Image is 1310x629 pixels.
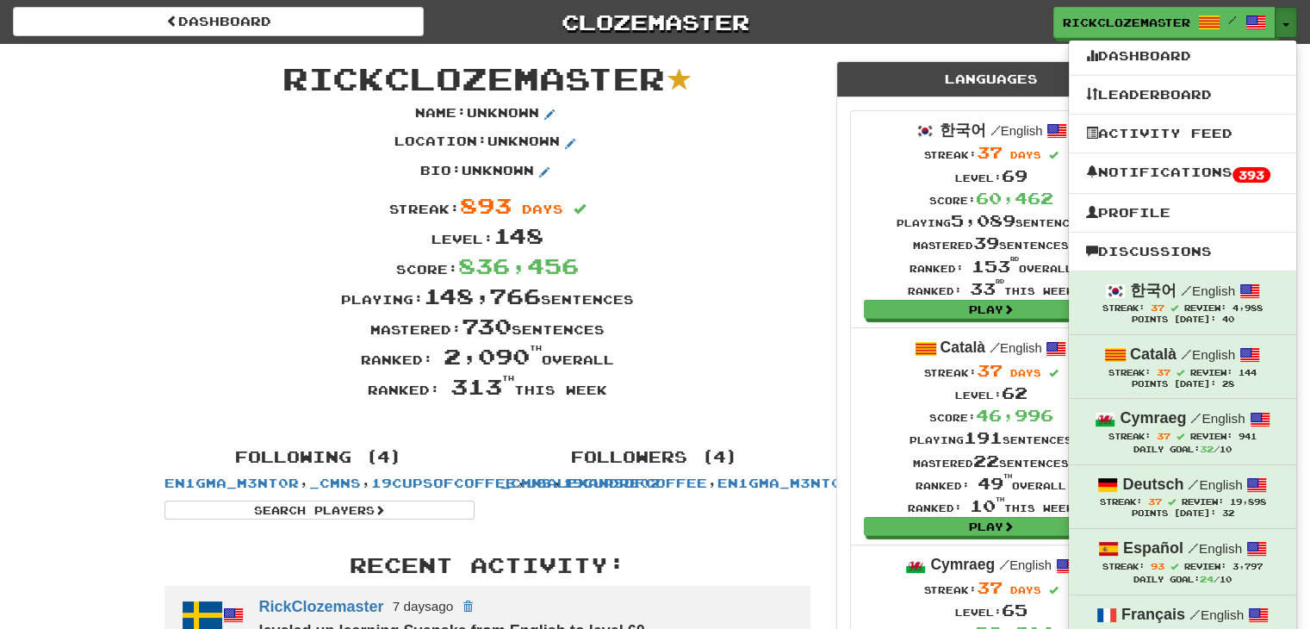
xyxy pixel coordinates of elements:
[152,311,823,341] div: Mastered: sentences
[1189,607,1201,622] span: /
[415,104,560,125] p: Name : Unknown
[1184,303,1226,313] span: Review:
[908,576,1074,599] div: Streak:
[1188,476,1199,492] span: /
[1123,539,1183,557] strong: Español
[999,557,1009,572] span: /
[1181,497,1223,507] span: Review:
[930,556,995,573] strong: Cymraeg
[1069,202,1296,224] a: Profile
[487,440,823,492] div: , , ,
[964,428,1003,447] span: 191
[420,162,555,183] p: Bio : Unknown
[1003,473,1012,479] sup: th
[1130,346,1177,363] strong: Català
[1232,562,1263,571] span: 3,797
[1121,606,1185,623] strong: Français
[1069,84,1296,106] a: Leaderboard
[897,255,1085,277] div: Ranked: overall
[990,339,1000,355] span: /
[990,341,1042,355] small: English
[530,344,542,352] sup: th
[1010,367,1041,378] span: days
[1181,346,1192,362] span: /
[489,410,547,427] iframe: fb:share_button Facebook Social Plugin
[1069,122,1296,145] a: Activity Feed
[1069,161,1296,185] a: Notifications393
[394,133,580,153] p: Location : Unknown
[1200,574,1214,584] span: 24
[1232,167,1270,183] span: 393
[458,252,579,278] span: 836,456
[1229,497,1265,507] span: 19,898
[1151,561,1164,571] span: 93
[259,597,384,614] a: RickClozemaster
[152,371,823,402] div: Ranked: this week
[1010,149,1041,160] span: days
[424,283,541,308] span: 148,766
[1147,496,1161,507] span: 37
[1239,368,1257,377] span: 144
[562,476,707,490] a: 19cupsofcoffee
[897,209,1085,232] div: Playing sentences
[990,122,1001,138] span: /
[990,124,1043,138] small: English
[1130,282,1177,299] strong: 한국어
[908,427,1074,449] div: Playing sentences
[371,476,516,490] a: 19cupsofcoffee
[427,410,483,427] iframe: X Post Button
[908,495,1074,517] div: Ranked: this week
[908,382,1074,404] div: Level:
[908,599,1074,621] div: Level:
[1108,432,1151,441] span: Streak:
[940,339,985,356] strong: Català
[1049,151,1059,160] span: Streak includes today.
[152,190,823,221] div: Streak:
[1049,586,1059,595] span: Streak includes today.
[1232,303,1263,313] span: 4,988
[282,59,665,97] span: RickClozemaster
[1010,584,1041,595] span: days
[165,501,475,520] a: Search Players
[1102,303,1145,313] span: Streak:
[970,496,1004,515] span: 10
[1239,432,1257,441] span: 941
[908,450,1074,472] div: Mastered sentences
[999,558,1052,572] small: English
[1151,302,1164,313] span: 37
[152,281,823,311] div: Playing: sentences
[1181,283,1235,298] small: English
[864,517,1119,536] a: Play
[1002,601,1028,620] span: 65
[1002,166,1028,185] span: 69
[1102,562,1145,571] span: Streak:
[1188,477,1242,492] small: English
[1190,368,1232,377] span: Review:
[1184,562,1226,571] span: Review:
[1063,15,1190,30] span: RickClozemaster
[1086,443,1279,456] div: Daily Goal: /10
[897,277,1085,300] div: Ranked: this week
[1170,304,1178,312] span: Streak includes today.
[500,449,810,466] h4: Followers (4)
[1108,368,1151,377] span: Streak:
[1069,399,1296,464] a: Cymraeg /English Streak: 37 Review: 941 Daily Goal:32/10
[972,257,1019,276] span: 153
[908,404,1074,427] div: Score:
[165,449,475,466] h4: Following (4)
[1167,498,1175,506] span: Streak includes today.
[908,472,1074,495] div: Ranked: overall
[309,476,361,490] a: _cmns
[1228,14,1237,26] span: /
[1086,314,1279,326] div: Points [DATE]: 40
[897,165,1085,187] div: Level:
[1200,444,1214,454] span: 32
[444,343,542,369] span: 2,090
[1190,411,1245,426] small: English
[152,251,823,281] div: Score:
[1170,563,1178,570] span: Streak includes today.
[1069,271,1296,334] a: 한국어 /English Streak: 37 Review: 4,988 Points [DATE]: 40
[1157,367,1170,377] span: 37
[165,476,299,490] a: En1gma_M3nt0r
[502,374,514,383] sup: th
